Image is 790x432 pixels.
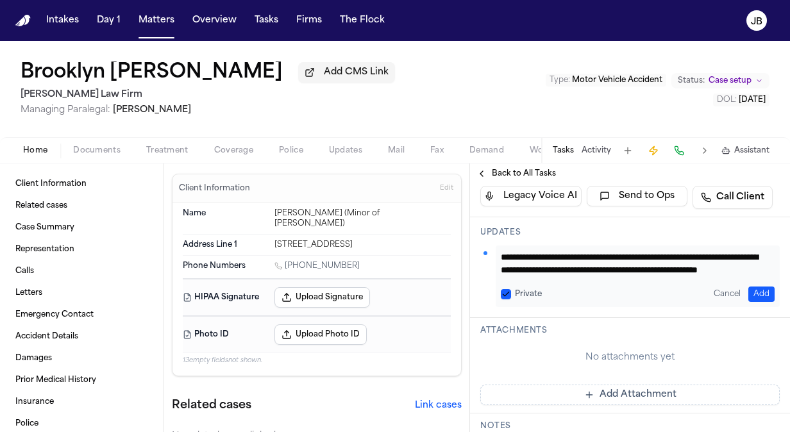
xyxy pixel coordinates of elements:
span: Coverage [214,145,253,156]
button: The Flock [335,9,390,32]
span: Documents [73,145,121,156]
div: [STREET_ADDRESS] [274,240,451,250]
button: Edit DOL: 2025-09-03 [713,94,769,106]
a: Call Client [693,186,773,209]
a: Calls [10,261,153,281]
span: Phone Numbers [183,261,246,271]
img: Finch Logo [15,15,31,27]
span: Fax [430,145,444,156]
button: Upload Photo ID [274,324,367,345]
span: DOL : [717,96,737,104]
h3: Notes [480,421,780,431]
span: Back to All Tasks [492,169,556,179]
span: Add CMS Link [324,66,389,79]
span: Managing Paralegal: [21,105,110,115]
a: Damages [10,348,153,369]
div: No attachments yet [480,351,780,364]
a: Related cases [10,195,153,216]
a: Prior Medical History [10,370,153,390]
button: Cancel [709,287,746,302]
span: Type : [550,76,570,84]
h3: Attachments [480,326,780,336]
button: Assistant [721,145,769,156]
span: Police [279,145,303,156]
button: Matters [133,9,180,32]
span: Case setup [709,76,752,86]
p: 13 empty fields not shown. [183,356,451,365]
a: Client Information [10,174,153,194]
h3: Updates [480,228,780,238]
dt: Photo ID [183,324,267,345]
span: Assistant [734,145,769,156]
button: Add CMS Link [298,62,395,83]
button: Activity [582,145,611,156]
a: Emergency Contact [10,304,153,325]
button: Add Attachment [480,385,780,405]
span: [DATE] [739,96,766,104]
button: Tasks [249,9,283,32]
button: Create Immediate Task [644,142,662,160]
button: Add Task [619,142,637,160]
a: Case Summary [10,217,153,238]
h1: Brooklyn [PERSON_NAME] [21,62,283,85]
textarea: Add your update [501,251,765,276]
h2: Related cases [172,397,251,415]
a: Representation [10,239,153,260]
span: Edit [440,184,453,193]
button: Edit matter name [21,62,283,85]
span: Updates [329,145,362,156]
a: Accident Details [10,326,153,347]
a: Insurance [10,392,153,412]
label: Private [515,289,542,299]
span: Workspaces [530,145,579,156]
dt: Name [183,208,267,229]
span: Motor Vehicle Accident [572,76,662,84]
button: Edit [436,178,457,199]
h2: [PERSON_NAME] Law Firm [21,87,395,103]
button: Overview [187,9,242,32]
button: Legacy Voice AI [480,186,582,206]
dt: HIPAA Signature [183,287,267,308]
button: Back to All Tasks [470,169,562,179]
button: Intakes [41,9,84,32]
button: Edit Type: Motor Vehicle Accident [546,74,666,87]
dt: Address Line 1 [183,240,267,250]
button: Firms [291,9,327,32]
button: Upload Signature [274,287,370,308]
a: Call 1 (469) 442-9070 [274,261,360,271]
span: Mail [388,145,405,156]
span: Status: [678,76,705,86]
span: Treatment [146,145,189,156]
a: Letters [10,283,153,303]
button: Link cases [415,399,462,412]
span: Home [23,145,47,156]
h3: Client Information [176,183,253,194]
button: Send to Ops [587,186,688,206]
button: Add [748,287,775,302]
button: Make a Call [670,142,688,160]
button: Tasks [553,145,574,156]
div: [PERSON_NAME] (Minor of [PERSON_NAME]) [274,208,451,229]
button: Day 1 [92,9,126,32]
span: [PERSON_NAME] [113,105,191,115]
a: Home [15,15,31,27]
span: Demand [469,145,504,156]
button: Change status from Case setup [671,73,769,88]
